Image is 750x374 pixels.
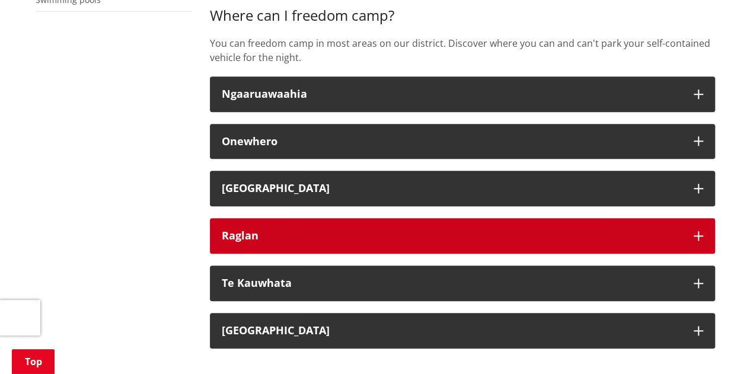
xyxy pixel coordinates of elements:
iframe: Messenger Launcher [695,324,738,367]
a: Top [12,349,55,374]
p: You can freedom camp in most areas on our district. Discover where you can and can't park your se... [210,36,715,65]
button: Raglan [210,218,715,254]
div: Raglan [222,230,682,242]
div: Onewhero [222,136,682,148]
button: [GEOGRAPHIC_DATA] [210,313,715,349]
button: Ngaaruawaahia [210,76,715,112]
div: Ngaaruawaahia [222,88,682,100]
button: Onewhero [210,124,715,159]
button: [GEOGRAPHIC_DATA] [210,171,715,206]
h3: Where can I freedom camp? [210,7,715,24]
button: Te Kauwhata [210,266,715,301]
div: Te Kauwhata [222,277,682,289]
div: [GEOGRAPHIC_DATA] [222,183,682,194]
div: [GEOGRAPHIC_DATA] [222,325,682,337]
